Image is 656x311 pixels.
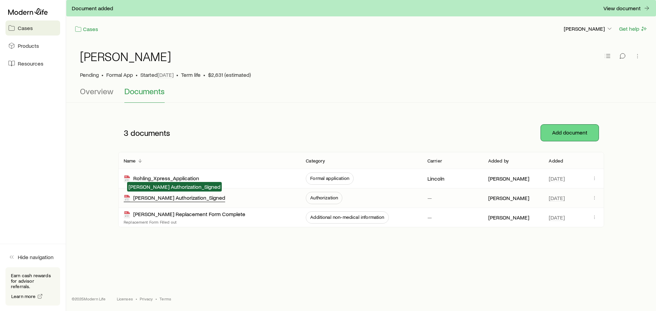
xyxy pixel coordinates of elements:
a: Cases [5,20,60,36]
span: Formal App [106,71,133,78]
span: [DATE] [549,175,565,182]
p: Added [549,158,563,164]
p: [PERSON_NAME] [488,175,529,182]
span: [DATE] [549,195,565,201]
p: Carrier [427,158,442,164]
p: [PERSON_NAME] [564,25,613,32]
span: Overview [80,86,113,96]
span: Cases [18,25,33,31]
span: • [101,71,104,78]
p: © 2025 Modern Life [72,296,106,301]
p: Started [140,71,174,78]
span: $2,631 (estimated) [208,71,251,78]
span: • [203,71,205,78]
span: documents [131,128,170,138]
button: Add document [541,125,599,141]
div: Earn cash rewards for advisor referrals.Learn more [5,267,60,306]
a: Privacy [140,296,153,301]
p: Earn cash rewards for advisor referrals. [11,273,55,289]
a: Products [5,38,60,53]
p: Replacement Form Filled out [124,219,245,225]
p: Category [306,158,325,164]
span: [DATE] [158,71,174,78]
p: — [427,195,432,201]
span: Documents [124,86,165,96]
button: [PERSON_NAME] [563,25,613,33]
span: Products [18,42,39,49]
p: Pending [80,71,99,78]
p: [PERSON_NAME] [488,195,529,201]
span: [DATE] [549,214,565,221]
span: Document added [72,5,113,12]
span: • [136,71,138,78]
div: Case details tabs [80,86,642,103]
p: Added by [488,158,509,164]
p: — [427,214,432,221]
a: Licenses [117,296,133,301]
span: Term life [181,71,201,78]
p: Lincoln [427,175,445,182]
span: Authorization [310,195,338,200]
a: Cases [74,25,98,33]
p: [PERSON_NAME] [488,214,529,221]
button: Get help [619,25,648,33]
span: Additional non-medical information [310,214,384,220]
h1: [PERSON_NAME] [80,50,171,63]
div: Rohling_Xpress_Application [124,175,199,183]
span: • [176,71,178,78]
button: View document [603,4,651,12]
span: 3 [124,128,128,138]
a: Terms [160,296,171,301]
span: Learn more [11,294,36,299]
div: [PERSON_NAME] Replacement Form Complete [124,211,245,218]
span: Resources [18,60,43,67]
p: View document [603,5,641,12]
p: Name [124,158,136,164]
button: Hide navigation [5,250,60,265]
span: • [136,296,137,301]
div: [PERSON_NAME] Authorization_Signed [124,194,225,202]
span: Hide navigation [18,254,54,260]
span: • [155,296,157,301]
a: Resources [5,56,60,71]
span: Formal application [310,175,349,181]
